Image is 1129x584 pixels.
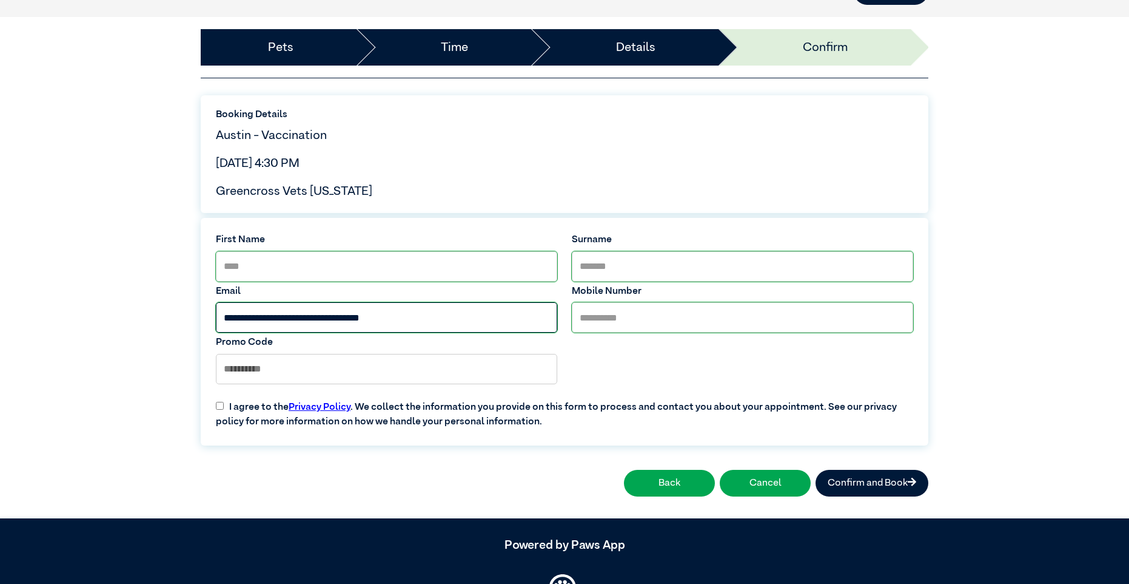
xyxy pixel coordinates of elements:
a: Pets [268,38,293,56]
a: Privacy Policy [289,402,350,412]
label: Surname [572,233,913,247]
span: Austin - Vaccination [216,129,327,141]
input: I agree to thePrivacy Policy. We collect the information you provide on this form to process and ... [216,402,224,410]
a: Time [441,38,468,56]
label: Promo Code [216,335,557,350]
label: Booking Details [216,107,913,122]
h5: Powered by Paws App [201,538,928,552]
button: Back [624,470,715,497]
span: [DATE] 4:30 PM [216,157,300,169]
label: I agree to the . We collect the information you provide on this form to process and contact you a... [209,390,920,429]
button: Confirm and Book [816,470,928,497]
label: Mobile Number [572,284,913,299]
label: Email [216,284,557,299]
label: First Name [216,233,557,247]
span: Greencross Vets [US_STATE] [216,185,372,197]
a: Details [616,38,655,56]
button: Cancel [720,470,811,497]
